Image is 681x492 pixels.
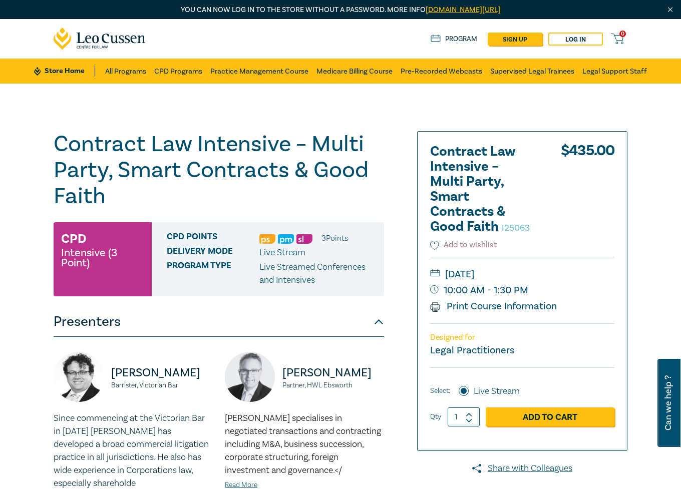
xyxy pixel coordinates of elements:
span: Select: [430,385,450,396]
a: Read More [225,480,257,489]
a: Practice Management Course [210,59,308,84]
button: Presenters [54,307,384,337]
span: Can we help ? [663,365,673,441]
p: Live Streamed Conferences and Intensives [259,261,377,287]
label: Qty [430,411,441,422]
small: Barrister, Victorian Bar [111,382,213,389]
img: https://s3.ap-southeast-2.amazonaws.com/leo-cussen-store-production-content/Contacts/Peter%20Clar... [54,352,104,402]
small: 10:00 AM - 1:30 PM [430,282,614,298]
img: Professional Skills [259,234,275,244]
a: Supervised Legal Trainees [490,59,574,84]
a: Print Course Information [430,300,557,313]
div: $ 435.00 [561,144,614,239]
label: Live Stream [474,385,520,398]
p: Designed for [430,333,614,342]
a: Program [431,34,477,45]
a: All Programs [105,59,146,84]
li: 3 Point s [321,232,348,245]
a: CPD Programs [154,59,202,84]
a: sign up [488,33,542,46]
span: [PERSON_NAME] specialises in negotiated transactions and contracting including M&A, business succ... [225,412,381,476]
span: Program type [167,261,259,287]
a: Pre-Recorded Webcasts [401,59,482,84]
p: [PERSON_NAME] [282,365,384,381]
h3: CPD [61,230,86,248]
img: https://s3.ap-southeast-2.amazonaws.com/leo-cussen-store-production-content/Contacts/Brendan%20Ea... [225,352,275,402]
small: Legal Practitioners [430,344,514,357]
h2: Contract Law Intensive – Multi Party, Smart Contracts & Good Faith [430,144,540,234]
a: Share with Colleagues [417,462,627,475]
span: Delivery Mode [167,246,259,259]
span: Live Stream [259,247,305,258]
a: [DOMAIN_NAME][URL] [426,5,501,15]
input: 1 [448,407,480,426]
a: Log in [548,33,603,46]
p: You can now log in to the store without a password. More info [54,5,627,16]
h1: Contract Law Intensive – Multi Party, Smart Contracts & Good Faith [54,131,384,209]
span: 0 [619,31,626,37]
span: CPD Points [167,232,259,245]
small: Intensive (3 Point) [61,248,144,268]
p: Since commencing at the Victorian Bar in [DATE] [PERSON_NAME] has developed a broad commercial li... [54,412,213,490]
img: Substantive Law [296,234,312,244]
small: I25063 [502,222,530,234]
small: [DATE] [430,266,614,282]
a: Add to Cart [486,407,614,426]
img: Close [666,6,674,14]
small: Partner, HWL Ebsworth [282,382,384,389]
a: Medicare Billing Course [316,59,393,84]
a: Legal Support Staff [582,59,647,84]
button: Add to wishlist [430,239,497,251]
img: Practice Management & Business Skills [278,234,294,244]
a: Store Home [34,66,95,77]
p: [PERSON_NAME] [111,365,213,381]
